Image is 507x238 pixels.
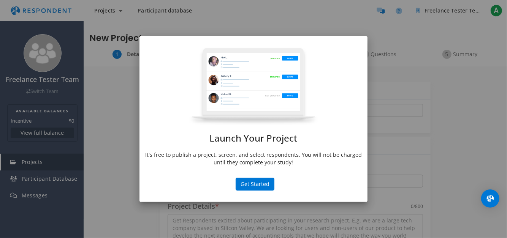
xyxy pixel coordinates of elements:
[236,178,274,191] button: Get Started
[145,133,362,143] h1: Launch Your Project
[145,151,362,166] p: It's free to publish a project, screen, and select respondents. You will not be charged until the...
[189,47,318,126] img: project-modal.png
[139,36,368,202] md-dialog: Launch Your ...
[481,189,499,208] div: Open Intercom Messenger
